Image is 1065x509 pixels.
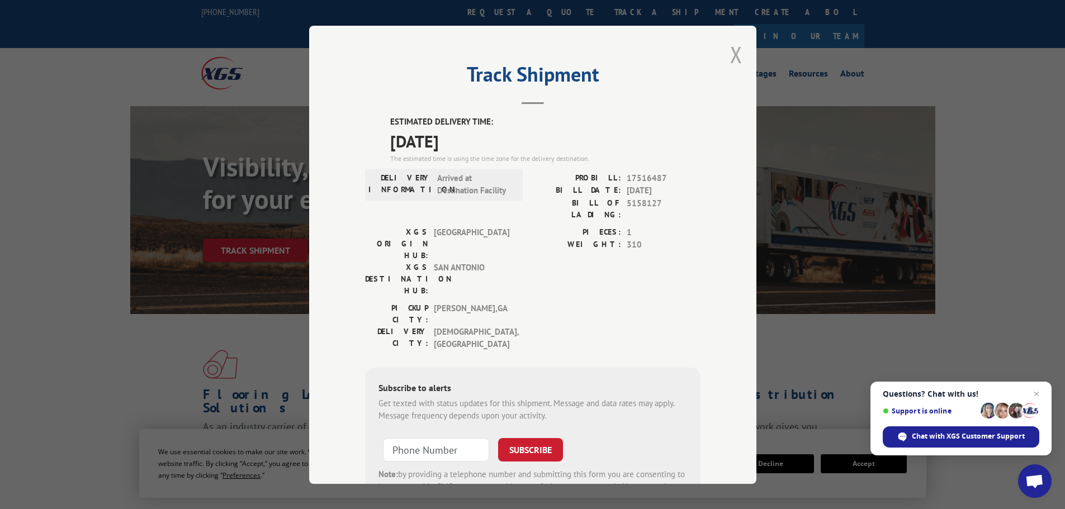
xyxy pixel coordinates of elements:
span: [DATE] [627,184,700,197]
label: PICKUP CITY: [365,302,428,325]
label: BILL OF LADING: [533,197,621,220]
span: 5158127 [627,197,700,220]
h2: Track Shipment [365,66,700,88]
span: [DATE] [390,128,700,153]
label: BILL DATE: [533,184,621,197]
label: DELIVERY INFORMATION: [368,172,432,197]
input: Phone Number [383,437,489,461]
span: 1 [627,226,700,239]
span: 17516487 [627,172,700,184]
div: Subscribe to alerts [378,380,687,397]
a: Open chat [1018,464,1052,498]
label: XGS ORIGIN HUB: [365,226,428,261]
div: Get texted with status updates for this shipment. Message and data rates may apply. Message frequ... [378,397,687,422]
span: Questions? Chat with us! [883,389,1039,398]
label: XGS DESTINATION HUB: [365,261,428,296]
label: PIECES: [533,226,621,239]
span: [PERSON_NAME] , GA [434,302,509,325]
span: SAN ANTONIO [434,261,509,296]
div: The estimated time is using the time zone for the delivery destination. [390,153,700,163]
button: Close modal [730,40,742,69]
label: DELIVERY CITY: [365,325,428,350]
span: Arrived at Destination Facility [437,172,513,197]
div: by providing a telephone number and submitting this form you are consenting to be contacted by SM... [378,468,687,506]
button: SUBSCRIBE [498,437,563,461]
span: Chat with XGS Customer Support [912,431,1025,441]
span: [GEOGRAPHIC_DATA] [434,226,509,261]
span: Chat with XGS Customer Support [883,426,1039,448]
span: Support is online [883,407,977,415]
strong: Note: [378,468,398,479]
label: PROBILL: [533,172,621,184]
label: WEIGHT: [533,239,621,251]
span: [DEMOGRAPHIC_DATA] , [GEOGRAPHIC_DATA] [434,325,509,350]
span: 310 [627,239,700,251]
label: ESTIMATED DELIVERY TIME: [390,116,700,129]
